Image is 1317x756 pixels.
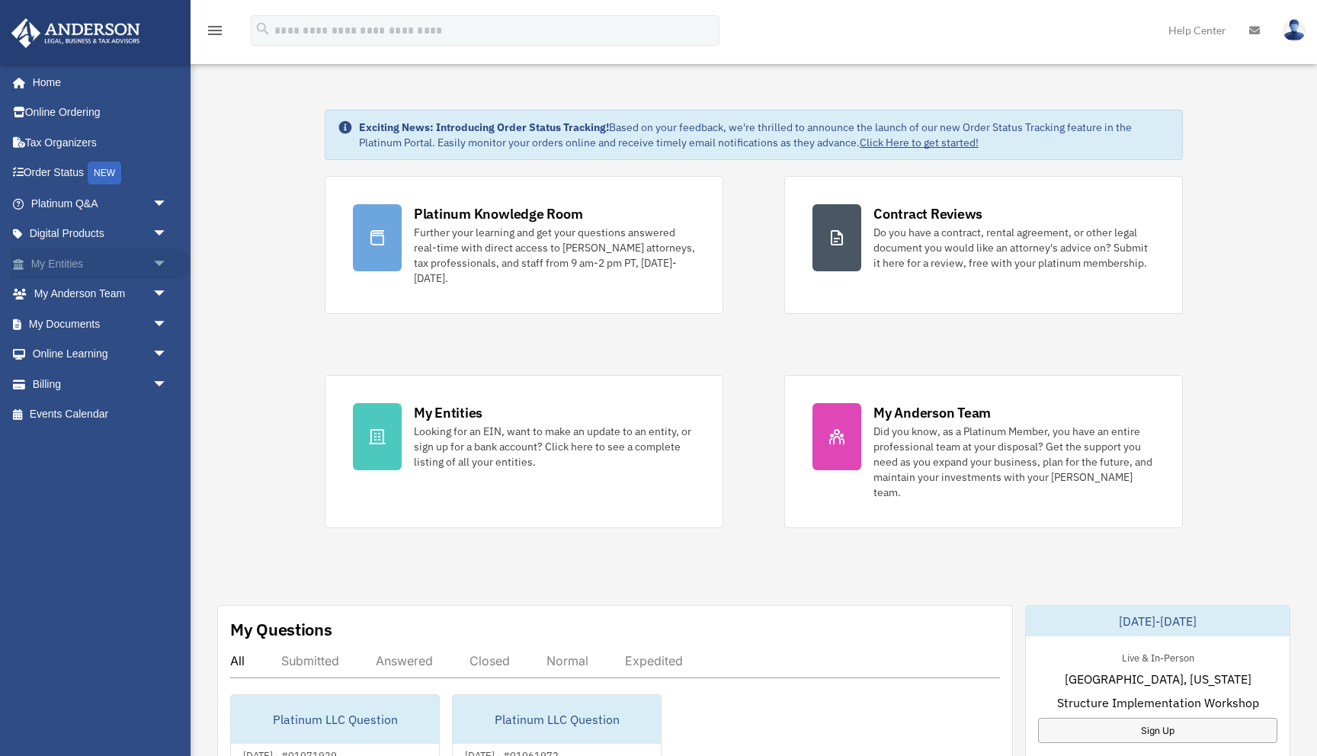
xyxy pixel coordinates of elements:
[359,120,1170,150] div: Based on your feedback, we're thrilled to announce the launch of our new Order Status Tracking fe...
[11,399,191,430] a: Events Calendar
[546,653,588,668] div: Normal
[873,225,1155,271] div: Do you have a contract, rental agreement, or other legal document you would like an attorney's ad...
[88,162,121,184] div: NEW
[625,653,683,668] div: Expedited
[152,309,183,340] span: arrow_drop_down
[152,219,183,250] span: arrow_drop_down
[11,279,191,309] a: My Anderson Teamarrow_drop_down
[281,653,339,668] div: Submitted
[359,120,609,134] strong: Exciting News: Introducing Order Status Tracking!
[152,369,183,400] span: arrow_drop_down
[152,279,183,310] span: arrow_drop_down
[255,21,271,37] i: search
[325,375,723,528] a: My Entities Looking for an EIN, want to make an update to an entity, or sign up for a bank accoun...
[152,188,183,219] span: arrow_drop_down
[7,18,145,48] img: Anderson Advisors Platinum Portal
[11,219,191,249] a: Digital Productsarrow_drop_down
[11,67,183,98] a: Home
[11,158,191,189] a: Order StatusNEW
[860,136,979,149] a: Click Here to get started!
[11,369,191,399] a: Billingarrow_drop_down
[230,653,245,668] div: All
[206,27,224,40] a: menu
[414,225,695,286] div: Further your learning and get your questions answered real-time with direct access to [PERSON_NAM...
[873,403,991,422] div: My Anderson Team
[414,424,695,469] div: Looking for an EIN, want to make an update to an entity, or sign up for a bank account? Click her...
[11,188,191,219] a: Platinum Q&Aarrow_drop_down
[325,176,723,314] a: Platinum Knowledge Room Further your learning and get your questions answered real-time with dire...
[11,248,191,279] a: My Entitiesarrow_drop_down
[230,618,332,641] div: My Questions
[11,127,191,158] a: Tax Organizers
[873,204,982,223] div: Contract Reviews
[376,653,433,668] div: Answered
[1057,694,1259,712] span: Structure Implementation Workshop
[152,339,183,370] span: arrow_drop_down
[11,98,191,128] a: Online Ordering
[152,248,183,280] span: arrow_drop_down
[11,339,191,370] a: Online Learningarrow_drop_down
[1283,19,1306,41] img: User Pic
[469,653,510,668] div: Closed
[414,403,482,422] div: My Entities
[206,21,224,40] i: menu
[231,695,439,744] div: Platinum LLC Question
[1065,670,1251,688] span: [GEOGRAPHIC_DATA], [US_STATE]
[1038,718,1277,743] a: Sign Up
[784,176,1183,314] a: Contract Reviews Do you have a contract, rental agreement, or other legal document you would like...
[1026,606,1290,636] div: [DATE]-[DATE]
[784,375,1183,528] a: My Anderson Team Did you know, as a Platinum Member, you have an entire professional team at your...
[414,204,583,223] div: Platinum Knowledge Room
[11,309,191,339] a: My Documentsarrow_drop_down
[453,695,661,744] div: Platinum LLC Question
[1110,649,1206,665] div: Live & In-Person
[873,424,1155,500] div: Did you know, as a Platinum Member, you have an entire professional team at your disposal? Get th...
